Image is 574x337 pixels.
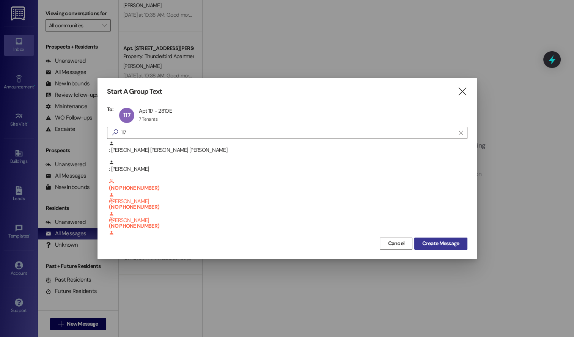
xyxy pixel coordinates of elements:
[107,141,467,160] div: : [PERSON_NAME] [PERSON_NAME] [PERSON_NAME]
[109,217,467,229] b: (NO PHONE NUMBER)
[455,127,467,139] button: Clear text
[107,160,467,179] div: : [PERSON_NAME]
[109,179,467,191] b: (NO PHONE NUMBER)
[109,198,467,225] div: : [PERSON_NAME]
[107,198,467,217] div: (NO PHONE NUMBER) : [PERSON_NAME]
[123,111,131,119] span: 117
[121,128,455,138] input: Search for any contact or apartment
[109,179,467,206] div: : [PERSON_NAME]
[139,116,157,122] div: 7 Tenants
[414,238,467,250] button: Create Message
[459,130,463,136] i: 
[139,107,172,114] div: Apt 117 - 2810E
[107,87,162,96] h3: Start A Group Text
[380,238,412,250] button: Cancel
[388,239,404,247] span: Cancel
[109,160,467,173] div: : [PERSON_NAME]
[107,106,114,113] h3: To:
[109,217,467,244] div: : [PERSON_NAME]
[107,217,467,236] div: (NO PHONE NUMBER) : [PERSON_NAME]
[107,179,467,198] div: (NO PHONE NUMBER) : [PERSON_NAME]
[109,198,467,210] b: (NO PHONE NUMBER)
[457,88,467,96] i: 
[422,239,459,247] span: Create Message
[109,141,467,154] div: : [PERSON_NAME] [PERSON_NAME] [PERSON_NAME]
[109,129,121,137] i: 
